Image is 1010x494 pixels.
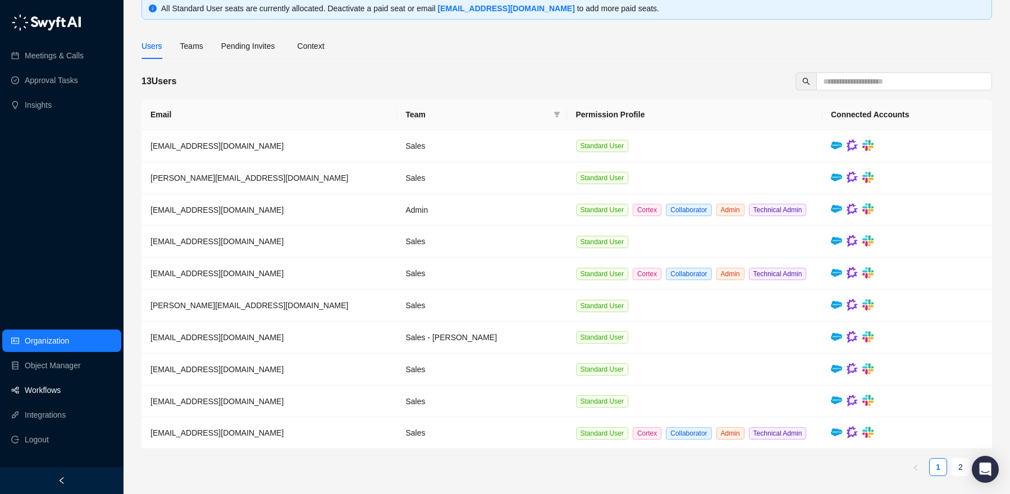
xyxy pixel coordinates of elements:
button: left [907,458,925,476]
img: salesforce-ChMvK6Xa.png [831,173,842,181]
img: logo-05li4sbe.png [11,14,81,31]
span: [EMAIL_ADDRESS][DOMAIN_NAME] [150,205,284,214]
span: [EMAIL_ADDRESS][DOMAIN_NAME] [150,237,284,246]
img: gong-Dwh8HbPa.png [847,235,858,247]
td: Sales [397,162,567,194]
span: Technical Admin [749,268,807,280]
a: Integrations [25,404,66,426]
img: salesforce-ChMvK6Xa.png [831,141,842,149]
span: [EMAIL_ADDRESS][DOMAIN_NAME] [150,397,284,406]
span: Collaborator [666,427,711,440]
img: gong-Dwh8HbPa.png [847,139,858,152]
img: salesforce-ChMvK6Xa.png [831,428,842,436]
li: 2 [952,458,970,476]
span: Standard User [576,300,628,312]
td: Sales - [PERSON_NAME] [397,322,567,354]
span: [EMAIL_ADDRESS][DOMAIN_NAME] [150,333,284,342]
td: Sales [397,226,567,258]
span: left [912,464,919,471]
span: Standard User [576,140,628,152]
span: Standard User [576,427,628,440]
span: Pending Invites [221,42,275,51]
a: Object Manager [25,354,81,377]
td: Sales [397,130,567,162]
span: Standard User [576,331,628,344]
span: Technical Admin [749,427,807,440]
img: slack-Cn3INd-T.png [862,172,874,183]
span: filter [554,111,560,118]
span: [EMAIL_ADDRESS][DOMAIN_NAME] [150,365,284,374]
img: salesforce-ChMvK6Xa.png [831,396,842,404]
span: [PERSON_NAME][EMAIL_ADDRESS][DOMAIN_NAME] [150,173,348,182]
a: 1 [930,459,947,475]
span: logout [11,436,19,443]
a: 2 [952,459,969,475]
span: Standard User [576,204,628,216]
span: Standard User [576,268,628,280]
span: info-circle [149,4,157,12]
a: Insights [25,94,52,116]
div: Teams [180,40,203,52]
img: gong-Dwh8HbPa.png [847,331,858,343]
span: Cortex [633,427,661,440]
th: Permission Profile [567,99,822,130]
span: [PERSON_NAME][EMAIL_ADDRESS][DOMAIN_NAME] [150,301,348,310]
span: [EMAIL_ADDRESS][DOMAIN_NAME] [150,428,284,437]
img: salesforce-ChMvK6Xa.png [831,237,842,245]
li: Previous Page [907,458,925,476]
a: [EMAIL_ADDRESS][DOMAIN_NAME] [438,4,575,13]
td: Sales [397,290,567,322]
th: Email [141,99,397,130]
a: Meetings & Calls [25,44,84,67]
h5: 13 Users [141,75,176,88]
span: Admin [716,204,744,216]
img: salesforce-ChMvK6Xa.png [831,269,842,277]
span: search [802,77,810,85]
span: Admin [716,427,744,440]
li: 1 [929,458,947,476]
span: Team [406,108,549,121]
td: Sales [397,386,567,418]
img: gong-Dwh8HbPa.png [847,395,858,407]
img: slack-Cn3INd-T.png [862,395,874,406]
div: Users [141,40,162,52]
div: Context [298,40,325,52]
span: [EMAIL_ADDRESS][DOMAIN_NAME] [150,269,284,278]
span: Cortex [633,268,661,280]
img: slack-Cn3INd-T.png [862,140,874,151]
td: Sales [397,258,567,290]
div: Open Intercom Messenger [972,456,999,483]
img: slack-Cn3INd-T.png [862,203,874,214]
td: Sales [397,417,567,449]
span: Cortex [633,204,661,216]
span: Technical Admin [749,204,807,216]
a: Workflows [25,379,61,401]
img: slack-Cn3INd-T.png [862,267,874,278]
span: left [58,477,66,484]
img: gong-Dwh8HbPa.png [847,171,858,184]
img: slack-Cn3INd-T.png [862,363,874,374]
img: salesforce-ChMvK6Xa.png [831,333,842,341]
span: Standard User [576,363,628,376]
span: Collaborator [666,204,711,216]
span: filter [551,106,563,123]
img: salesforce-ChMvK6Xa.png [831,301,842,309]
img: salesforce-ChMvK6Xa.png [831,205,842,213]
span: All Standard User seats are currently allocated. Deactivate a paid seat or email to add more paid... [161,4,659,13]
img: gong-Dwh8HbPa.png [847,203,858,216]
td: Sales [397,354,567,386]
span: [EMAIL_ADDRESS][DOMAIN_NAME] [150,141,284,150]
img: slack-Cn3INd-T.png [862,299,874,310]
span: Standard User [576,236,628,248]
a: Organization [25,330,69,352]
a: Approval Tasks [25,69,78,92]
th: Connected Accounts [822,99,992,130]
img: slack-Cn3INd-T.png [862,235,874,246]
span: Collaborator [666,268,711,280]
img: salesforce-ChMvK6Xa.png [831,365,842,373]
img: gong-Dwh8HbPa.png [847,426,858,438]
td: Admin [397,194,567,226]
img: gong-Dwh8HbPa.png [847,363,858,375]
span: Standard User [576,172,628,184]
